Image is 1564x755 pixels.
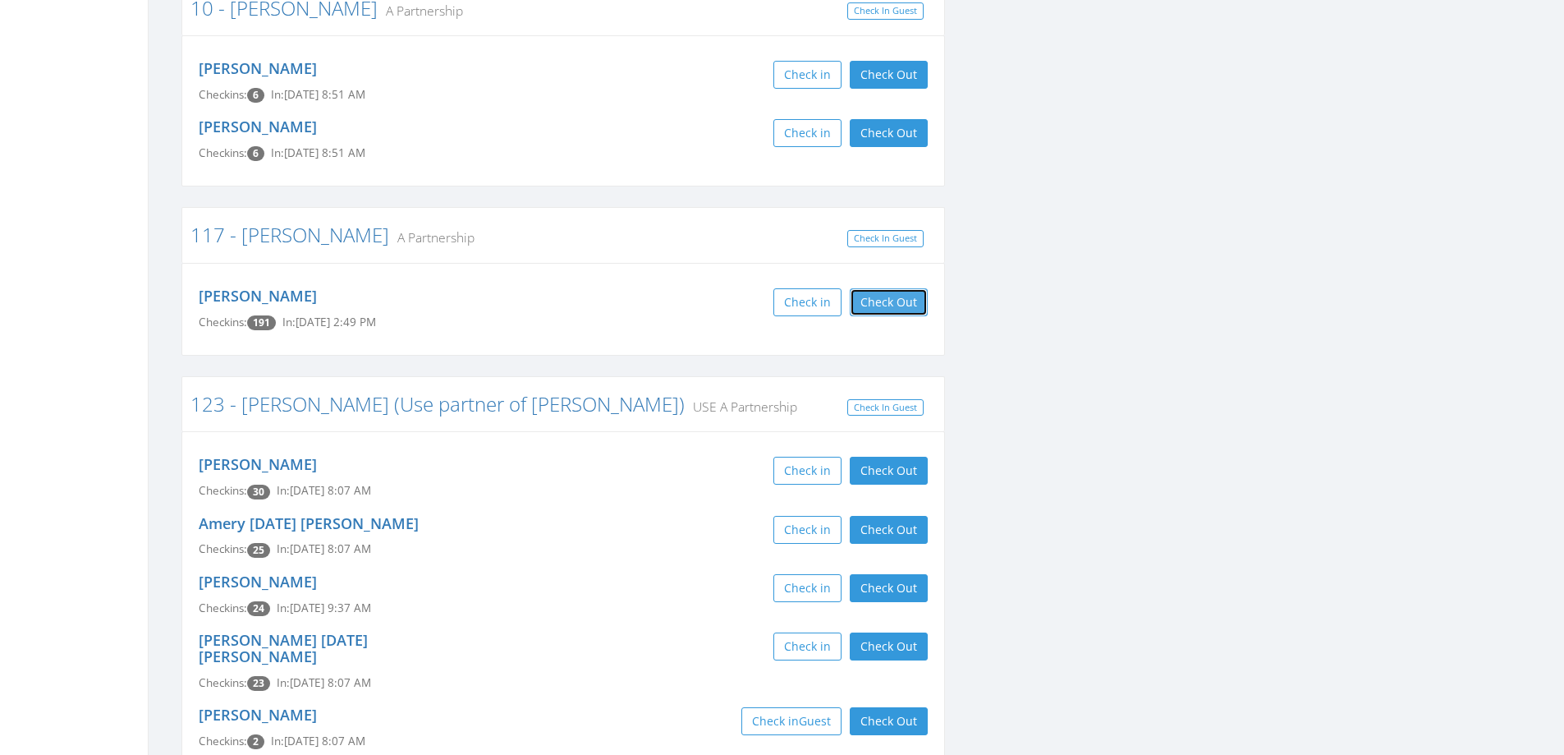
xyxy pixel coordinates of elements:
[850,516,928,544] button: Check Out
[741,707,842,735] button: Check inGuest
[799,713,831,729] span: Guest
[247,734,264,749] span: Checkin count
[282,315,376,329] span: In: [DATE] 2:49 PM
[247,601,270,616] span: Checkin count
[199,541,247,556] span: Checkins:
[277,483,371,498] span: In: [DATE] 8:07 AM
[199,87,247,102] span: Checkins:
[847,2,924,20] a: Check In Guest
[199,454,317,474] a: [PERSON_NAME]
[271,734,365,748] span: In: [DATE] 8:07 AM
[847,399,924,417] a: Check In Guest
[199,145,247,160] span: Checkins:
[850,574,928,602] button: Check Out
[247,315,276,330] span: Checkin count
[199,601,247,615] span: Checkins:
[271,145,365,160] span: In: [DATE] 8:51 AM
[199,705,317,725] a: [PERSON_NAME]
[247,88,264,103] span: Checkin count
[199,315,247,329] span: Checkins:
[773,633,842,661] button: Check in
[378,2,463,20] small: A Partnership
[773,574,842,602] button: Check in
[271,87,365,102] span: In: [DATE] 8:51 AM
[773,119,842,147] button: Check in
[199,58,317,78] a: [PERSON_NAME]
[247,485,270,499] span: Checkin count
[850,457,928,485] button: Check Out
[850,633,928,661] button: Check Out
[850,288,928,316] button: Check Out
[773,61,842,89] button: Check in
[247,543,270,558] span: Checkin count
[199,117,317,136] a: [PERSON_NAME]
[773,457,842,485] button: Check in
[247,146,264,161] span: Checkin count
[773,516,842,544] button: Check in
[389,228,475,246] small: A Partnership
[850,707,928,735] button: Check Out
[773,288,842,316] button: Check in
[847,230,924,247] a: Check In Guest
[247,676,270,691] span: Checkin count
[190,221,389,248] a: 117 - [PERSON_NAME]
[199,630,368,666] a: [PERSON_NAME] [DATE] [PERSON_NAME]
[199,513,419,533] a: Amery [DATE] [PERSON_NAME]
[685,398,797,416] small: USE A Partnership
[850,61,928,89] button: Check Out
[190,390,685,417] a: 123 - [PERSON_NAME] (Use partner of [PERSON_NAME])
[199,286,317,306] a: [PERSON_NAME]
[277,601,371,615] span: In: [DATE] 9:37 AM
[277,675,371,690] span: In: [DATE] 8:07 AM
[277,541,371,556] span: In: [DATE] 8:07 AM
[199,572,317,592] a: [PERSON_NAME]
[850,119,928,147] button: Check Out
[199,734,247,748] span: Checkins:
[199,483,247,498] span: Checkins:
[199,675,247,690] span: Checkins:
